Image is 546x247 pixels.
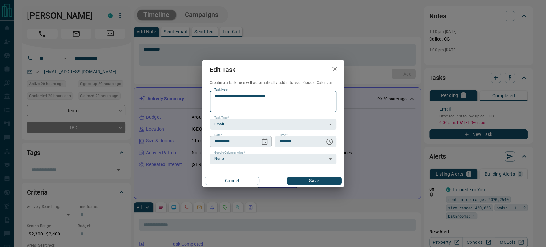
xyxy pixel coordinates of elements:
div: None [210,154,336,164]
label: Date [214,133,222,137]
h2: Edit Task [202,60,243,80]
label: Task Type [214,116,229,120]
label: Task Note [214,88,227,92]
button: Choose time, selected time is 6:00 AM [323,135,336,148]
label: Google Calendar Alert [214,151,245,155]
label: Time [279,133,288,137]
button: Save [287,177,341,185]
p: Creating a task here will automatically add it to your Google Calendar. [210,80,336,85]
div: Email [210,119,336,130]
button: Choose date, selected date is Aug 15, 2025 [258,135,271,148]
button: Cancel [205,177,259,185]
